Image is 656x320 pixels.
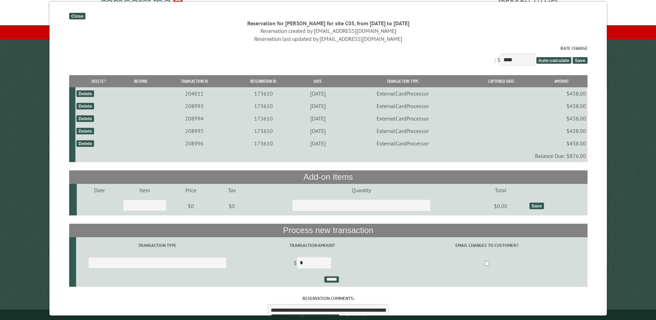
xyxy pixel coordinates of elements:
label: Transaction Amount [239,242,385,249]
div: Reservation for [PERSON_NAME] for site C05, from [DATE] to [DATE] [69,19,587,27]
td: ExternalCardProcessor [339,100,466,112]
th: Date [297,75,339,87]
div: Close [69,13,85,19]
th: Reservation ID [230,75,297,87]
td: [DATE] [297,125,339,137]
td: $438.00 [536,87,587,100]
td: Quantity [249,184,473,196]
td: 208993 [159,100,230,112]
td: ExternalCardProcessor [339,87,466,100]
td: $438.00 [536,137,587,150]
td: 173610 [230,87,297,100]
td: $0 [167,196,214,216]
td: Price [167,184,214,196]
span: Save [572,57,587,64]
div: Delete [76,90,94,97]
td: 173610 [230,112,297,125]
td: 173610 [230,125,297,137]
div: Save [529,203,544,209]
td: 173610 [230,137,297,150]
th: Refund [122,75,159,87]
td: ExternalCardProcessor [339,112,466,125]
div: Delete [76,128,94,134]
div: Reservation last updated by [EMAIL_ADDRESS][DOMAIN_NAME] [69,35,587,43]
div: Delete [76,115,94,122]
label: Rate Charge [69,45,587,52]
th: Amount [536,75,587,87]
th: Transaction ID [159,75,230,87]
td: $438.00 [536,112,587,125]
div: : $ [69,45,587,68]
td: [DATE] [297,87,339,100]
td: $438.00 [536,100,587,112]
span: Auto-calculate [536,57,571,64]
th: Delete? [75,75,122,87]
small: © Campground Commander LLC. All rights reserved. [289,312,367,317]
td: $438.00 [536,125,587,137]
td: Item [122,184,167,196]
label: Email changes to customer? [387,242,586,249]
td: ExternalCardProcessor [339,125,466,137]
td: [DATE] [297,100,339,112]
div: Reservation created by [EMAIL_ADDRESS][DOMAIN_NAME] [69,27,587,35]
td: 208995 [159,125,230,137]
td: Total [473,184,528,196]
td: [DATE] [297,112,339,125]
td: $0 [214,196,249,216]
td: ExternalCardProcessor [339,137,466,150]
td: [DATE] [297,137,339,150]
div: Delete [76,103,94,109]
th: Transaction Type [339,75,466,87]
td: 208994 [159,112,230,125]
td: $0.00 [473,196,528,216]
td: 173610 [230,100,297,112]
th: Add-on Items [69,170,587,184]
td: 204011 [159,87,230,100]
th: Process new transaction [69,224,587,237]
td: Balance Due: $876.00 [75,150,587,162]
label: Reservation comments: [69,295,587,302]
td: Tax [214,184,249,196]
label: Transaction Type [77,242,237,249]
div: Delete [76,140,94,147]
td: 208996 [159,137,230,150]
th: Captured Date [466,75,535,87]
td: $ [238,254,386,273]
td: Date [77,184,122,196]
